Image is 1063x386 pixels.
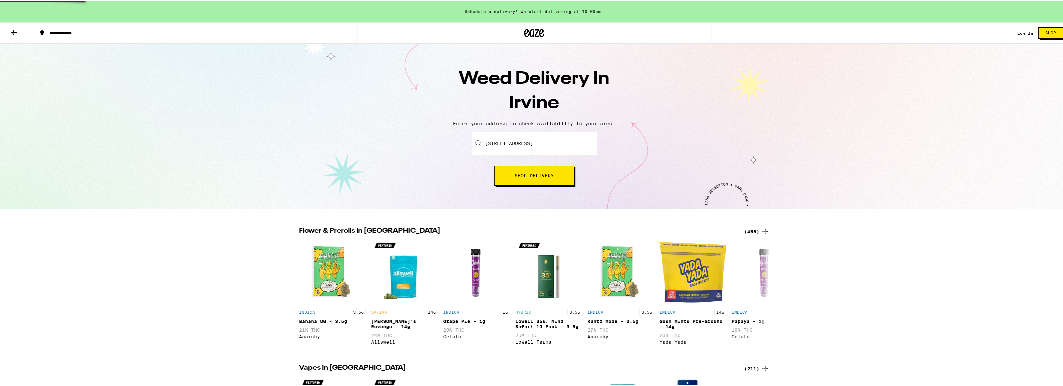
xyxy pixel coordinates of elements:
div: Gush Mints Pre-Ground - 14g [659,318,726,328]
a: (465) [744,227,769,235]
div: Lowell 35s: Mind Safari 10-Pack - 3.5g [515,318,582,328]
p: 3.5g [351,308,366,314]
p: INDICA [299,309,315,313]
div: Open page for Lowell 35s: Mind Safari 10-Pack - 3.5g from Lowell Farms [515,238,582,347]
div: Anarchy [299,333,366,338]
span: Irvine [509,94,559,111]
p: INDICA [659,309,676,313]
p: SATIVA [371,309,387,313]
p: 1g [501,308,510,314]
img: Gelato - Papaya - 1g [732,238,798,305]
div: [PERSON_NAME]'s Revenge - 14g [371,318,438,328]
p: 3.5g [567,308,582,314]
a: (211) [744,364,769,372]
p: 14g [426,308,438,314]
img: Lowell Farms - Lowell 35s: Mind Safari 10-Pack - 3.5g [515,238,582,305]
span: Shop Delivery [515,172,554,177]
div: Open page for Jack's Revenge - 14g from Allswell [371,238,438,347]
p: 19% THC [732,326,798,332]
p: INDICA [587,309,603,313]
span: Hi. Need any help? [4,5,48,10]
p: Enter your address to check availability in your area. [7,120,1061,125]
p: INDICA [732,309,748,313]
p: 25% THC [515,332,582,337]
button: Shop [1038,26,1063,38]
div: Open page for Grape Pie - 1g from Gelato [443,238,510,347]
p: 20% THC [443,326,510,332]
div: Runtz Mode - 3.5g [587,318,654,323]
h2: Flower & Prerolls in [GEOGRAPHIC_DATA] [299,227,736,235]
div: Open page for Banana OG - 3.5g from Anarchy [299,238,366,347]
div: Anarchy [587,333,654,338]
img: Allswell - Jack's Revenge - 14g [371,238,438,305]
p: 14g [714,308,726,314]
p: 27% THC [587,326,654,332]
div: Open page for Runtz Mode - 3.5g from Anarchy [587,238,654,347]
img: Gelato - Grape Pie - 1g [443,238,510,305]
button: Shop Delivery [494,165,574,185]
div: Lowell Farms [515,338,582,344]
h2: Vapes in [GEOGRAPHIC_DATA] [299,364,736,372]
div: Gelato [732,333,798,338]
p: HYBRID [515,309,531,313]
input: Enter your delivery address [472,131,597,154]
img: Anarchy - Banana OG - 3.5g [299,238,366,305]
h1: Weed Delivery In [417,66,651,115]
div: Papaya - 1g [732,318,798,323]
div: Open page for Papaya - 1g from Gelato [732,238,798,347]
img: Anarchy - Runtz Mode - 3.5g [587,238,654,305]
a: Log In [1017,30,1033,34]
p: 23% THC [659,332,726,337]
div: Grape Pie - 1g [443,318,510,323]
div: Allswell [371,338,438,344]
span: Shop [1045,30,1056,34]
div: Banana OG - 3.5g [299,318,366,323]
div: Yada Yada [659,338,726,344]
p: 3.5g [639,308,654,314]
img: Yada Yada - Gush Mints Pre-Ground - 14g [659,238,726,305]
p: 24% THC [371,332,438,337]
p: INDICA [443,309,459,313]
p: 21% THC [299,326,366,332]
div: Open page for Gush Mints Pre-Ground - 14g from Yada Yada [659,238,726,347]
div: Gelato [443,333,510,338]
